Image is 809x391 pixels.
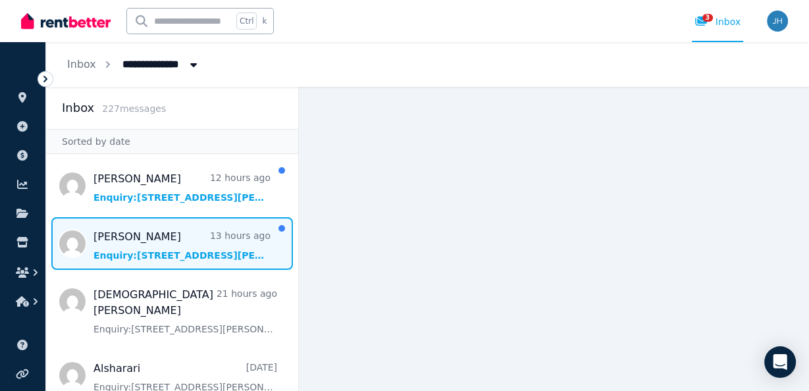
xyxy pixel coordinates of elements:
div: Open Intercom Messenger [764,346,796,378]
span: 227 message s [102,103,166,114]
img: Serenity Stays Management Pty Ltd [767,11,788,32]
nav: Breadcrumb [46,42,221,87]
a: [PERSON_NAME]12 hours agoEnquiry:[STREET_ADDRESS][PERSON_NAME]. [93,171,271,204]
span: k [262,16,267,26]
span: 3 [702,14,713,22]
a: [PERSON_NAME]13 hours agoEnquiry:[STREET_ADDRESS][PERSON_NAME]. [93,229,271,262]
img: RentBetter [21,11,111,31]
a: Inbox [67,58,96,70]
span: Ctrl [236,13,257,30]
div: Inbox [694,15,741,28]
nav: Message list [46,154,298,391]
h2: Inbox [62,99,94,117]
a: [DEMOGRAPHIC_DATA][PERSON_NAME]21 hours agoEnquiry:[STREET_ADDRESS][PERSON_NAME]. [93,287,277,336]
div: Sorted by date [46,129,298,154]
